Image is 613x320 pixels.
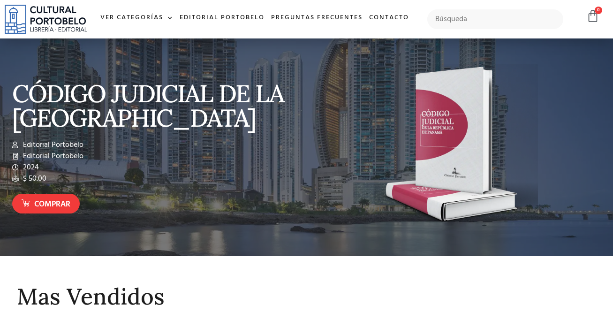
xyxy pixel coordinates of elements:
[97,8,176,28] a: Ver Categorías
[12,81,302,130] p: CÓDIGO JUDICIAL DE LA [GEOGRAPHIC_DATA]
[268,8,366,28] a: Preguntas frecuentes
[427,9,563,29] input: Búsqueda
[586,9,599,23] a: 0
[21,139,83,151] span: Editorial Portobelo
[366,8,412,28] a: Contacto
[12,194,80,214] a: Comprar
[21,151,83,162] span: Editorial Portobelo
[595,7,602,14] span: 0
[34,198,70,211] span: Comprar
[21,173,46,184] span: $ 50.00
[17,284,596,309] h2: Mas Vendidos
[21,162,39,173] span: 2024
[176,8,268,28] a: Editorial Portobelo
